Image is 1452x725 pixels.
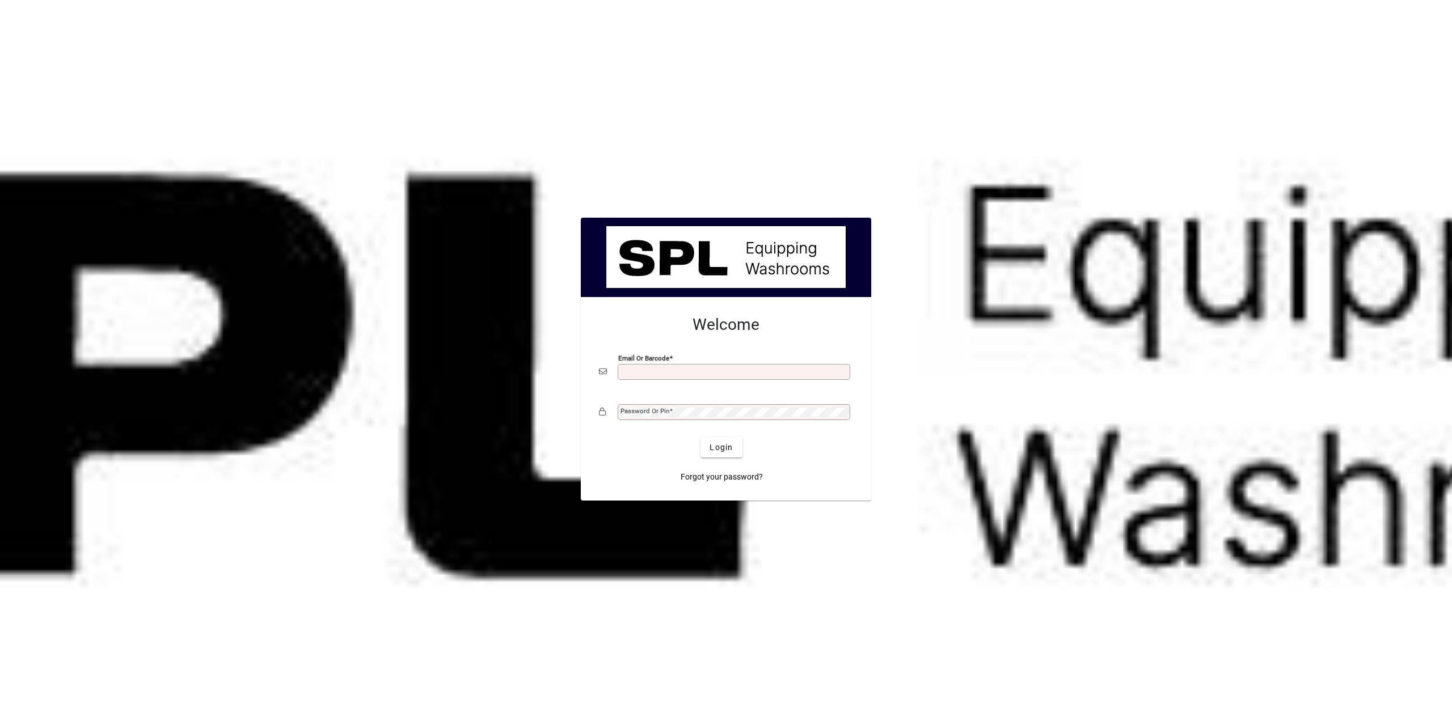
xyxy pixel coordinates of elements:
[700,437,742,457] button: Login
[676,467,767,487] a: Forgot your password?
[621,407,669,415] mat-label: Password or Pin
[681,471,763,483] span: Forgot your password?
[710,442,733,453] span: Login
[618,354,669,362] mat-label: Email or Barcode
[599,315,853,334] h2: Welcome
